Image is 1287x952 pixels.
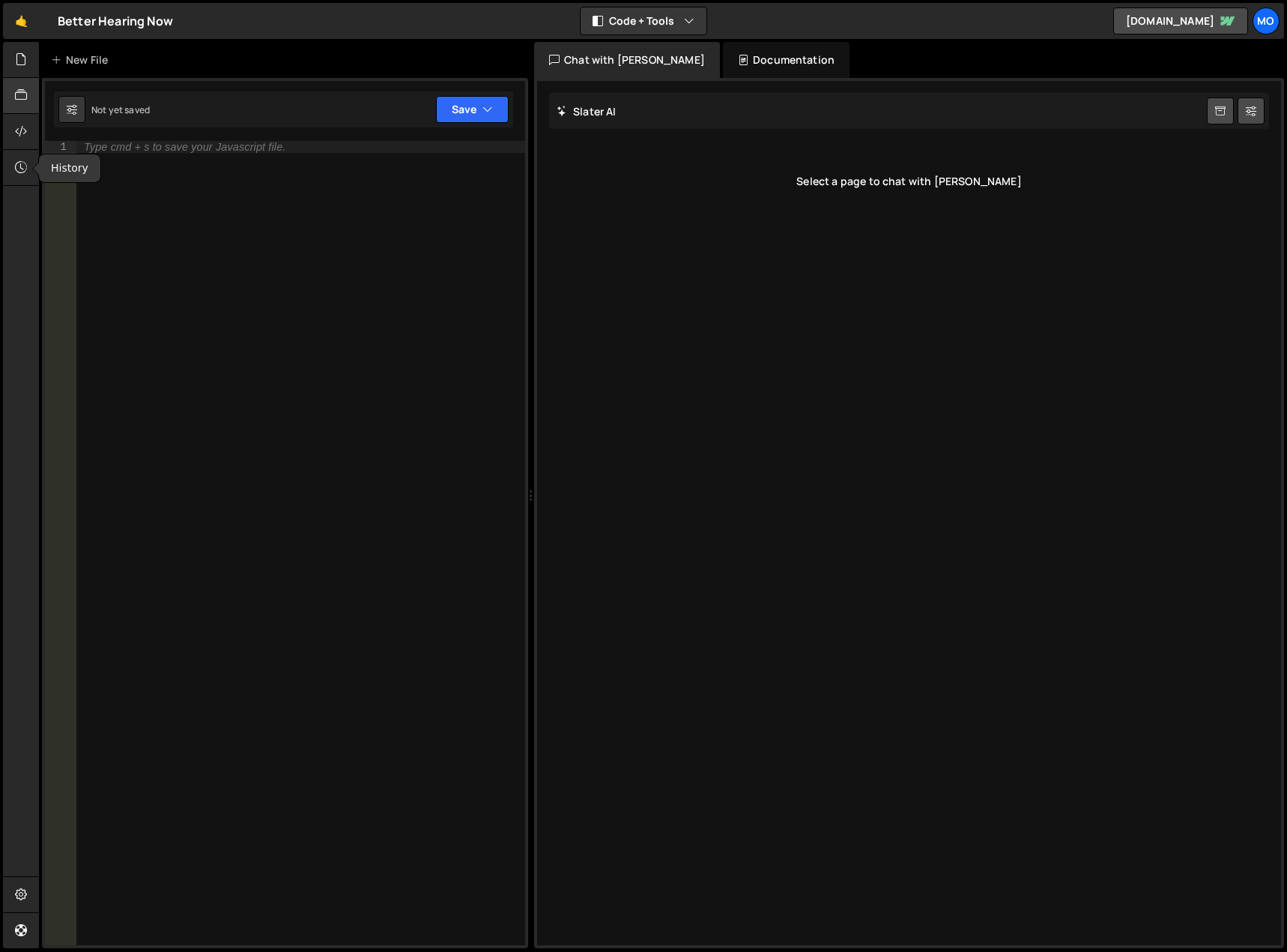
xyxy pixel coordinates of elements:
[436,96,509,123] button: Save
[91,103,150,116] div: Not yet saved
[51,52,114,67] div: New File
[58,12,173,30] div: Better Hearing Now
[549,151,1269,211] div: Select a page to chat with [PERSON_NAME]
[1253,7,1280,34] a: Mo
[39,154,100,182] div: History
[84,142,285,152] div: Type cmd + s to save your Javascript file.
[1113,7,1248,34] a: [DOMAIN_NAME]
[534,42,720,78] div: Chat with [PERSON_NAME]
[3,3,40,39] a: 🤙
[581,7,706,34] button: Code + Tools
[723,42,850,78] div: Documentation
[557,104,617,118] h2: Slater AI
[45,141,76,153] div: 1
